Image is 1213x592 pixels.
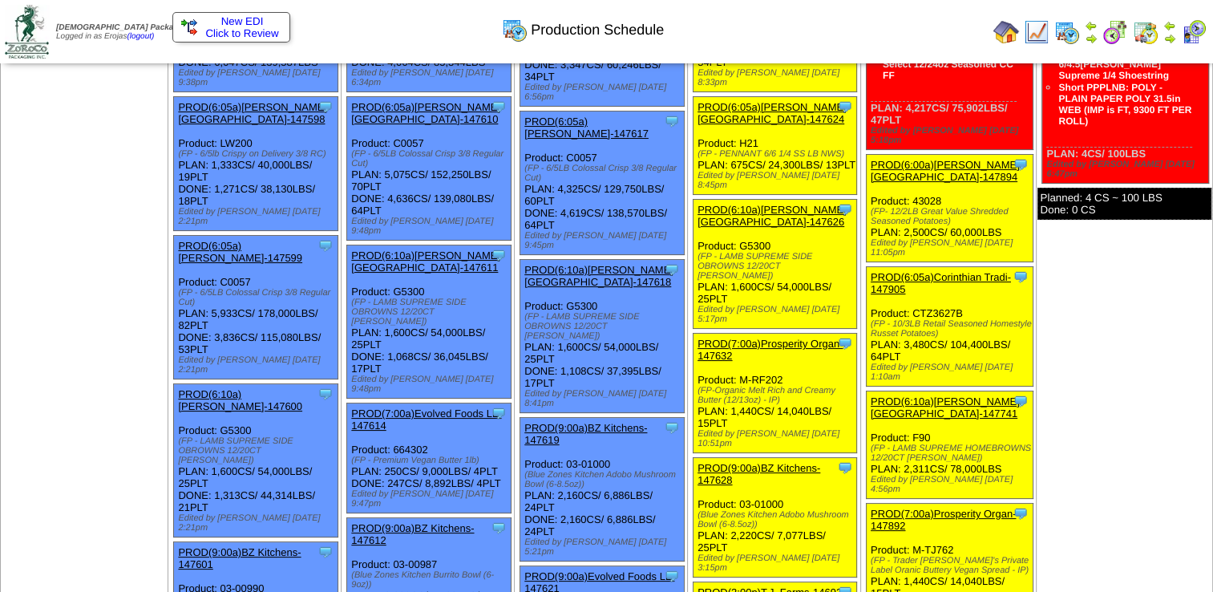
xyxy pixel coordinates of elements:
[181,27,281,39] span: Click to Review
[56,23,190,41] span: Logged in as Erojas
[697,149,856,159] div: (FP - PENNANT 6/6 1/4 SS LB NWS)
[520,112,684,255] div: Product: C0057 PLAN: 4,325CS / 129,750LBS / 60PLT DONE: 4,619CS / 138,570LBS / 64PLT
[178,207,337,226] div: Edited by [PERSON_NAME] [DATE] 2:21pm
[697,204,847,228] a: PROD(6:10a)[PERSON_NAME][GEOGRAPHIC_DATA]-147626
[317,99,334,115] img: Tooltip
[524,264,673,288] a: PROD(6:10a)[PERSON_NAME][GEOGRAPHIC_DATA]-147618
[56,23,190,32] span: [DEMOGRAPHIC_DATA] Packaging
[317,386,334,402] img: Tooltip
[697,68,856,87] div: Edited by [PERSON_NAME] [DATE] 8:33pm
[697,429,856,448] div: Edited by [PERSON_NAME] [DATE] 10:51pm
[866,391,1033,499] div: Product: F90 PLAN: 2,311CS / 78,000LBS
[491,520,507,536] img: Tooltip
[697,101,847,125] a: PROD(6:05a)[PERSON_NAME][GEOGRAPHIC_DATA]-147624
[221,15,264,27] span: New EDI
[871,271,1011,295] a: PROD(6:05a)Corinthian Tradi-147905
[1133,19,1158,45] img: calendarinout.gif
[178,388,302,412] a: PROD(6:10a)[PERSON_NAME]-147600
[178,240,302,264] a: PROD(6:05a)[PERSON_NAME]-147599
[178,101,327,125] a: PROD(6:05a)[PERSON_NAME][GEOGRAPHIC_DATA]-147598
[1013,393,1029,409] img: Tooltip
[1085,32,1098,45] img: arrowright.gif
[1163,32,1176,45] img: arrowright.gif
[502,17,528,43] img: calendarprod.gif
[174,384,338,537] div: Product: G5300 PLAN: 1,600CS / 54,000LBS / 25PLT DONE: 1,313CS / 44,314LBS / 21PLT
[181,19,197,35] img: ediSmall.gif
[871,238,1033,257] div: Edited by [PERSON_NAME] [DATE] 11:05pm
[693,458,857,578] div: Product: 03-01000 PLAN: 2,220CS / 7,077LBS / 25PLT
[871,207,1033,226] div: (FP- 12/2LB Great Value Shredded Seasoned Potatoes)
[127,32,154,41] a: (logout)
[664,262,680,278] img: Tooltip
[871,556,1033,575] div: (FP - Trader [PERSON_NAME]'s Private Label Oranic Buttery Vegan Spread - IP)
[837,99,853,115] img: Tooltip
[871,159,1020,183] a: PROD(6:00a)[PERSON_NAME][GEOGRAPHIC_DATA]-147894
[351,101,500,125] a: PROD(6:05a)[PERSON_NAME][GEOGRAPHIC_DATA]-147610
[1102,19,1128,45] img: calendarblend.gif
[531,22,664,39] span: Production Schedule
[524,389,683,408] div: Edited by [PERSON_NAME] [DATE] 8:41pm
[491,247,507,263] img: Tooltip
[871,508,1016,532] a: PROD(7:00a)Prosperity Organ-147892
[1181,19,1207,45] img: calendarcustomer.gif
[520,418,684,562] div: Product: 03-01000 PLAN: 2,160CS / 6,886LBS / 24PLT DONE: 2,160CS / 6,886LBS / 24PLT
[520,260,684,413] div: Product: G5300 PLAN: 1,600CS / 54,000LBS / 25PLT DONE: 1,108CS / 37,395LBS / 17PLT
[178,288,337,307] div: (FP - 6/5LB Colossal Crisp 3/8 Regular Cut)
[317,237,334,253] img: Tooltip
[697,553,856,573] div: Edited by [PERSON_NAME] [DATE] 3:15pm
[871,444,1033,463] div: (FP - LAMB SUPREME HOMEBROWNS 12/20CT [PERSON_NAME])
[174,97,338,231] div: Product: LW200 PLAN: 1,333CS / 40,000LBS / 19PLT DONE: 1,271CS / 38,130LBS / 18PLT
[697,171,856,190] div: Edited by [PERSON_NAME] [DATE] 8:45pm
[524,312,683,341] div: (FP - LAMB SUPREME SIDE OBROWNS 12/20CT [PERSON_NAME])
[178,546,301,570] a: PROD(9:00a)BZ Kitchens-147601
[693,334,857,453] div: Product: M-RF202 PLAN: 1,440CS / 14,040LBS / 15PLT
[347,245,511,399] div: Product: G5300 PLAN: 1,600CS / 54,000LBS / 25PLT DONE: 1,068CS / 36,045LBS / 17PLT
[351,456,510,465] div: (FP - Premium Vegan Butter 1lb)
[178,149,337,159] div: (FP - 6/5lb Crispy on Delivery 3/8 RC)
[491,99,507,115] img: Tooltip
[347,97,511,241] div: Product: C0057 PLAN: 5,075CS / 152,250LBS / 70PLT DONE: 4,636CS / 139,080LBS / 64PLT
[837,460,853,476] img: Tooltip
[1163,19,1176,32] img: arrowleft.gif
[351,298,510,326] div: (FP - LAMB SUPREME SIDE OBROWNS 12/20CT [PERSON_NAME])
[351,570,510,590] div: (Blue Zones Kitchen Burrito Bowl (6-9oz))
[1037,188,1211,220] div: Planned: 4 CS ~ 100 LBS Done: 0 CS
[697,338,843,362] a: PROD(7:00a)Prosperity Organ-147632
[871,363,1033,382] div: Edited by [PERSON_NAME] [DATE] 1:10am
[347,403,511,513] div: Product: 664302 PLAN: 250CS / 9,000LBS / 4PLT DONE: 247CS / 8,892LBS / 4PLT
[993,19,1019,45] img: home.gif
[1058,82,1191,127] a: Short PPPLNB: POLY - PLAIN PAPER POLY 31.5in WEB (IMP is FT, 9300 FT PER ROLL)
[837,201,853,217] img: Tooltip
[866,155,1033,262] div: Product: 43028 PLAN: 2,500CS / 60,000LBS
[178,355,337,375] div: Edited by [PERSON_NAME] [DATE] 2:21pm
[871,319,1033,339] div: (FP - 10/3LB Retail Seasoned Homestyle Russet Potatoes)
[524,537,683,557] div: Edited by [PERSON_NAME] [DATE] 5:21pm
[664,113,680,129] img: Tooltip
[697,462,820,486] a: PROD(9:00a)BZ Kitchens-147628
[174,236,338,379] div: Product: C0057 PLAN: 5,933CS / 178,000LBS / 82PLT DONE: 3,836CS / 115,080LBS / 53PLT
[178,436,337,465] div: (FP - LAMB SUPREME SIDE OBROWNS 12/20CT [PERSON_NAME])
[1054,19,1080,45] img: calendarprod.gif
[697,386,856,405] div: (FP-Organic Melt Rich and Creamy Butter (12/13oz) - IP)
[178,68,337,87] div: Edited by [PERSON_NAME] [DATE] 9:38pm
[697,305,856,324] div: Edited by [PERSON_NAME] [DATE] 5:17pm
[178,513,337,533] div: Edited by [PERSON_NAME] [DATE] 2:21pm
[693,97,857,195] div: Product: H21 PLAN: 675CS / 24,300LBS / 13PLT
[524,470,683,489] div: (Blue Zones Kitchen Adobo Mushroom Bowl (6-8.5oz))
[351,522,474,546] a: PROD(9:00a)BZ Kitchens-147612
[664,568,680,584] img: Tooltip
[5,5,49,59] img: zoroco-logo-small.webp
[524,231,683,250] div: Edited by [PERSON_NAME] [DATE] 9:45pm
[1013,505,1029,521] img: Tooltip
[351,408,501,432] a: PROD(7:00a)Evolved Foods LL-147614
[181,15,281,39] a: New EDI Click to Review
[664,420,680,436] img: Tooltip
[1013,156,1029,172] img: Tooltip
[1046,160,1208,179] div: Edited by [PERSON_NAME] [DATE] 6:47pm
[524,83,683,102] div: Edited by [PERSON_NAME] [DATE] 6:56pm
[1013,269,1029,285] img: Tooltip
[866,267,1033,387] div: Product: CTZ3627B PLAN: 3,480CS / 104,400LBS / 64PLT
[1085,19,1098,32] img: arrowleft.gif
[697,510,856,529] div: (Blue Zones Kitchen Adobo Mushroom Bowl (6-8.5oz))
[693,200,857,329] div: Product: G5300 PLAN: 1,600CS / 54,000LBS / 25PLT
